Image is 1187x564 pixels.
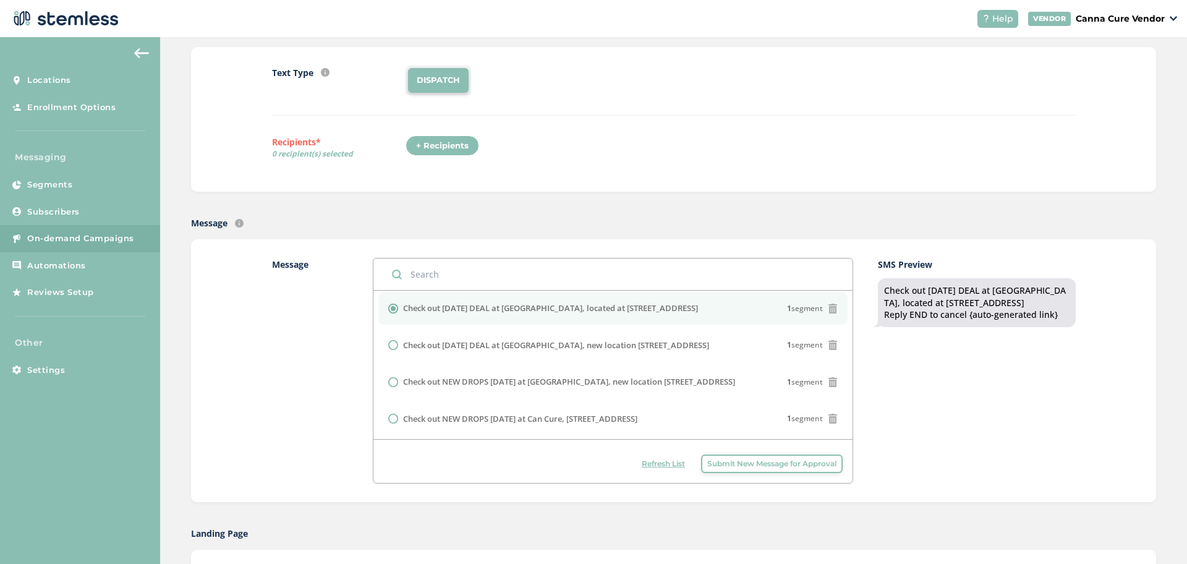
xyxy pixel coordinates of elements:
div: VENDOR [1028,12,1071,26]
img: icon-help-white-03924b79.svg [982,15,990,22]
span: Settings [27,364,65,377]
img: logo-dark-0685b13c.svg [10,6,119,31]
span: Segments [27,179,72,191]
p: Canna Cure Vendor [1076,12,1165,25]
button: Refresh List [636,455,691,473]
span: Reviews Setup [27,286,94,299]
span: segment [787,340,823,351]
label: Check out NEW DROPS [DATE] at [GEOGRAPHIC_DATA], new location [STREET_ADDRESS] [403,376,735,388]
label: Check out [DATE] DEAL at [GEOGRAPHIC_DATA], new location [STREET_ADDRESS] [403,340,709,352]
span: Refresh List [642,458,685,469]
label: Message [191,216,228,229]
img: icon-info-236977d2.svg [235,219,244,228]
div: Check out [DATE] DEAL at [GEOGRAPHIC_DATA], located at [STREET_ADDRESS] Reply END to cancel {auto... [884,284,1070,321]
img: glitter-stars-b7820f95.gif [103,280,128,305]
iframe: Chat Widget [1125,505,1187,564]
div: + Recipients [406,135,479,156]
input: Search [373,258,853,290]
label: Message [272,258,348,484]
label: SMS Preview [878,258,1076,271]
span: segment [787,413,823,424]
strong: 1 [787,303,791,314]
label: Recipients* [272,135,406,164]
label: Landing Page [191,527,248,540]
label: Text Type [272,66,313,79]
span: Submit New Message for Approval [707,458,836,469]
span: segment [787,377,823,388]
span: Locations [27,74,71,87]
li: DISPATCH [408,68,469,93]
span: segment [787,303,823,314]
span: Automations [27,260,86,272]
label: Check out [DATE] DEAL at [GEOGRAPHIC_DATA], located at [STREET_ADDRESS] [403,302,698,315]
img: icon_down-arrow-small-66adaf34.svg [1170,16,1177,21]
img: icon-arrow-back-accent-c549486e.svg [134,48,149,58]
strong: 1 [787,377,791,387]
strong: 1 [787,340,791,350]
img: icon-info-236977d2.svg [321,68,330,77]
span: 0 recipient(s) selected [272,148,406,160]
span: Subscribers [27,206,80,218]
span: Help [992,12,1013,25]
span: Enrollment Options [27,101,116,114]
span: On-demand Campaigns [27,233,134,245]
strong: 1 [787,413,791,424]
button: Submit New Message for Approval [701,455,843,473]
label: Check out NEW DROPS [DATE] at Can Cure, [STREET_ADDRESS] [403,413,637,425]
